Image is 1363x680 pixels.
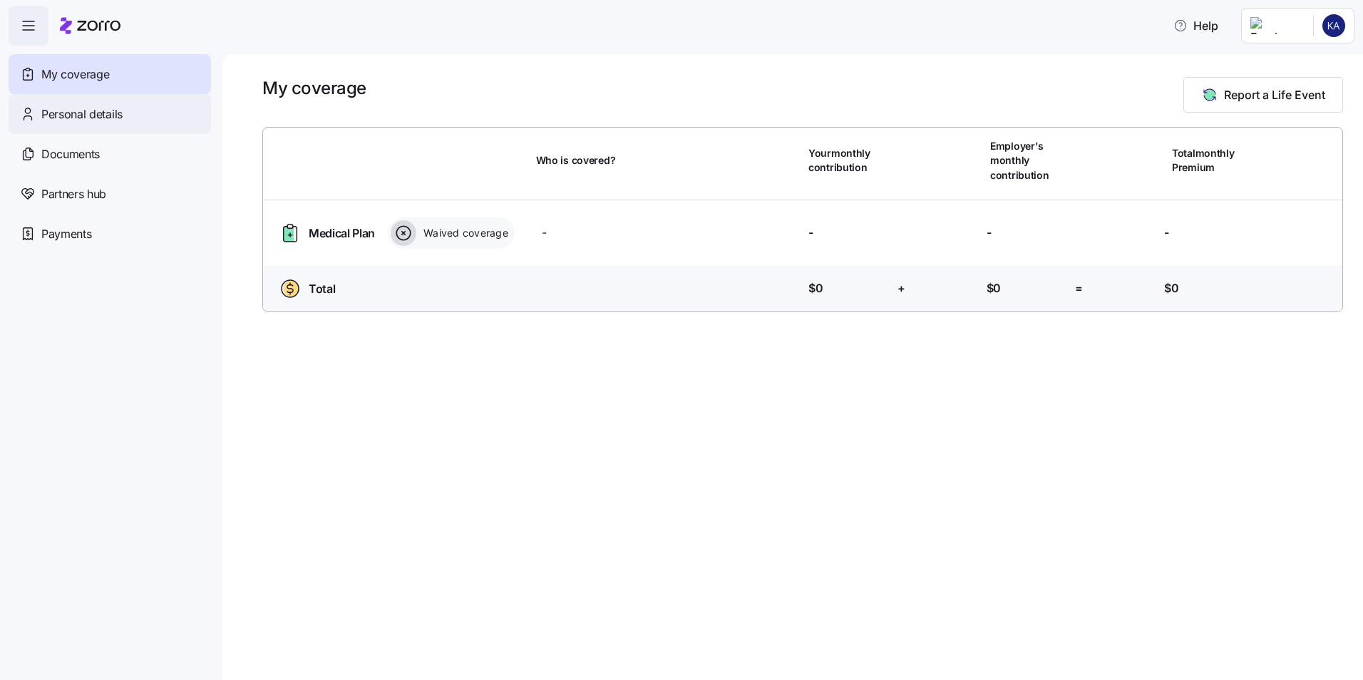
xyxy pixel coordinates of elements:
span: Personal details [41,105,123,123]
a: Documents [9,134,211,174]
span: Report a Life Event [1224,86,1325,103]
span: - [987,224,992,242]
span: $0 [987,279,1001,297]
button: Report a Life Event [1183,77,1343,113]
span: Who is covered? [536,153,616,168]
button: Help [1162,11,1230,40]
span: $0 [1164,279,1178,297]
span: Total monthly Premium [1172,146,1252,175]
span: Help [1173,17,1218,34]
a: Payments [9,214,211,254]
span: Partners hub [41,185,106,203]
span: Payments [41,225,91,243]
span: Employer's monthly contribution [990,139,1070,182]
span: Documents [41,145,100,163]
span: $0 [808,279,823,297]
img: 42dd7be4101b6936285610d3af076dec [1322,14,1345,37]
span: My coverage [41,66,109,83]
span: + [897,279,905,297]
a: My coverage [9,54,211,94]
a: Personal details [9,94,211,134]
span: = [1075,279,1083,297]
h1: My coverage [262,77,366,99]
img: Employer logo [1250,17,1302,34]
span: Your monthly contribution [808,146,888,175]
a: Partners hub [9,174,211,214]
span: - [542,224,547,242]
span: Medical Plan [309,225,375,242]
span: Waived coverage [419,226,508,240]
span: - [808,224,813,242]
span: - [1164,224,1169,242]
span: Total [309,280,335,298]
